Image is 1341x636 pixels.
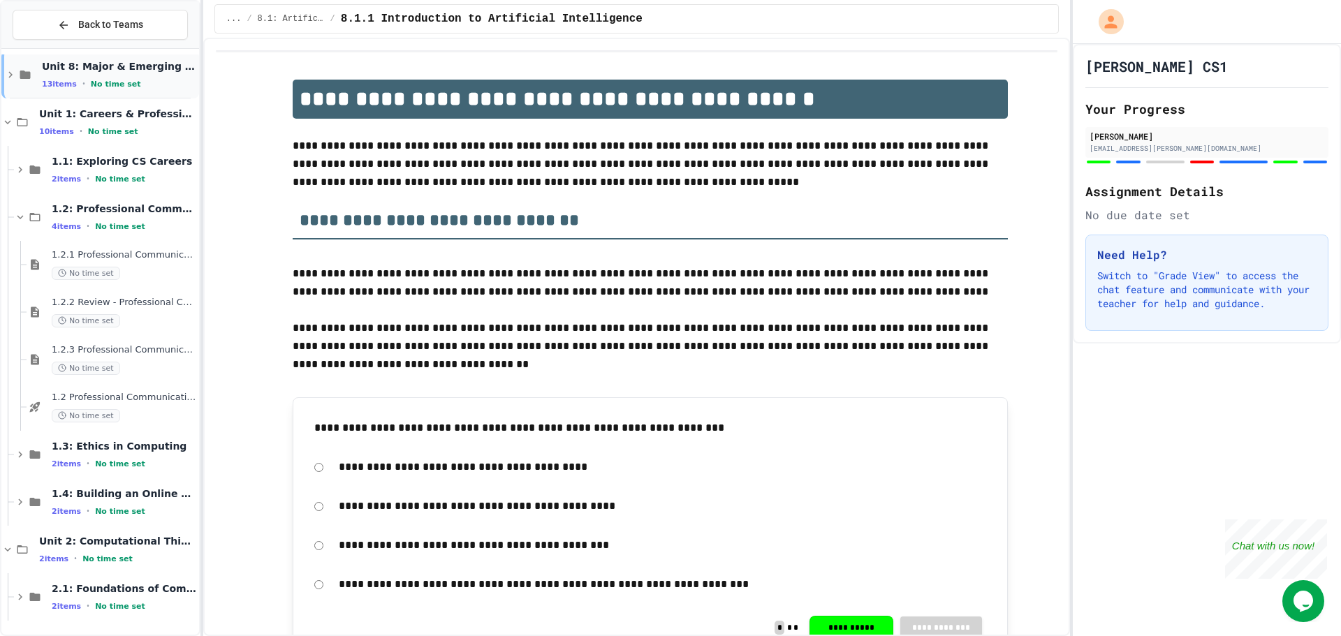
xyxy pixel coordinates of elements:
[52,507,81,516] span: 2 items
[341,10,643,27] span: 8.1.1 Introduction to Artificial Intelligence
[52,297,196,309] span: 1.2.2 Review - Professional Communication
[91,80,141,89] span: No time set
[87,458,89,469] span: •
[52,175,81,184] span: 2 items
[52,392,196,404] span: 1.2 Professional Communication
[52,344,196,356] span: 1.2.3 Professional Communication Challenge
[95,507,145,516] span: No time set
[1225,519,1327,579] iframe: chat widget
[87,173,89,184] span: •
[52,222,81,231] span: 4 items
[95,602,145,611] span: No time set
[52,602,81,611] span: 2 items
[39,108,196,120] span: Unit 1: Careers & Professionalism
[87,221,89,232] span: •
[52,440,196,452] span: 1.3: Ethics in Computing
[74,553,77,564] span: •
[52,459,81,468] span: 2 items
[247,13,251,24] span: /
[52,267,120,280] span: No time set
[82,554,133,563] span: No time set
[52,314,120,327] span: No time set
[88,127,138,136] span: No time set
[95,459,145,468] span: No time set
[1085,57,1228,76] h1: [PERSON_NAME] CS1
[1090,143,1324,154] div: [EMAIL_ADDRESS][PERSON_NAME][DOMAIN_NAME]
[39,127,74,136] span: 10 items
[1097,246,1317,263] h3: Need Help?
[13,10,188,40] button: Back to Teams
[226,13,242,24] span: ...
[1085,99,1328,119] h2: Your Progress
[87,600,89,612] span: •
[258,13,325,24] span: 8.1: Artificial Intelligence Basics
[52,155,196,168] span: 1.1: Exploring CS Careers
[95,222,145,231] span: No time set
[78,17,143,32] span: Back to Teams
[1090,130,1324,142] div: [PERSON_NAME]
[1282,580,1327,622] iframe: chat widget
[52,582,196,595] span: 2.1: Foundations of Computational Thinking
[52,487,196,500] span: 1.4: Building an Online Presence
[42,60,196,73] span: Unit 8: Major & Emerging Technologies
[52,202,196,215] span: 1.2: Professional Communication
[52,249,196,261] span: 1.2.1 Professional Communication
[42,80,77,89] span: 13 items
[52,362,120,375] span: No time set
[330,13,335,24] span: /
[87,505,89,517] span: •
[39,535,196,547] span: Unit 2: Computational Thinking & Problem-Solving
[1085,207,1328,223] div: No due date set
[1084,6,1127,38] div: My Account
[82,78,85,89] span: •
[1097,269,1317,311] p: Switch to "Grade View" to access the chat feature and communicate with your teacher for help and ...
[95,175,145,184] span: No time set
[80,126,82,137] span: •
[39,554,68,563] span: 2 items
[1085,182,1328,201] h2: Assignment Details
[52,409,120,422] span: No time set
